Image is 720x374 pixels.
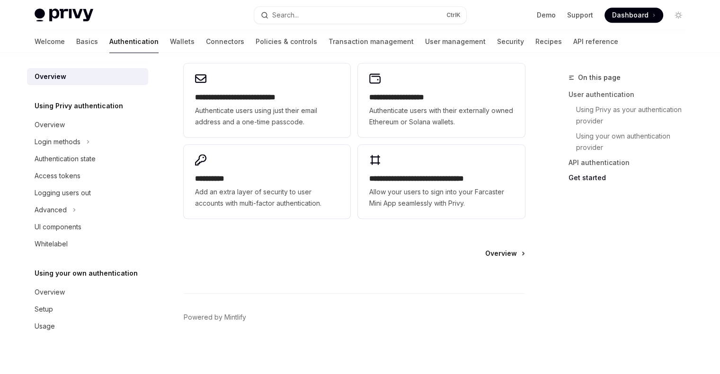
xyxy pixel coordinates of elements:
a: Dashboard [604,8,663,23]
a: Overview [27,116,148,133]
div: Usage [35,321,55,332]
span: Dashboard [612,10,649,20]
h5: Using Privy authentication [35,100,123,112]
span: Authenticate users using just their email address and a one-time passcode. [195,105,339,128]
div: Overview [35,71,66,82]
a: Powered by Mintlify [184,313,246,322]
h5: Using your own authentication [35,268,138,279]
a: Whitelabel [27,235,148,252]
div: Login methods [35,136,80,148]
button: Toggle dark mode [671,8,686,23]
div: Setup [35,304,53,315]
a: Connectors [206,30,244,53]
a: Access tokens [27,167,148,184]
a: Logging users out [27,184,148,201]
button: Advanced [27,201,148,218]
div: Authentication state [35,153,96,165]
a: Welcome [35,30,65,53]
a: Basics [76,30,98,53]
a: **** *****Add an extra layer of security to user accounts with multi-factor authentication. [184,145,350,218]
a: API reference [573,30,618,53]
a: User authentication [569,87,693,102]
a: Setup [27,301,148,318]
span: Allow your users to sign into your Farcaster Mini App seamlessly with Privy. [369,186,513,209]
span: On this page [578,72,621,83]
a: Usage [27,318,148,335]
div: Access tokens [35,170,80,182]
div: Logging users out [35,187,91,199]
a: Demo [537,10,556,20]
a: Overview [27,284,148,301]
button: Login methods [27,133,148,150]
a: Using your own authentication provider [569,129,693,155]
div: Whitelabel [35,238,68,250]
div: Overview [35,119,65,130]
a: Security [497,30,524,53]
a: Wallets [170,30,195,53]
a: **** **** **** ****Authenticate users with their externally owned Ethereum or Solana wallets. [358,63,524,137]
span: Authenticate users with their externally owned Ethereum or Solana wallets. [369,105,513,128]
a: Authentication [109,30,159,53]
a: Using Privy as your authentication provider [569,102,693,129]
a: API authentication [569,155,693,170]
a: Authentication state [27,150,148,167]
span: Overview [485,249,517,258]
div: Overview [35,287,65,298]
a: Overview [485,249,524,258]
a: User management [425,30,486,53]
a: Overview [27,68,148,85]
button: Search...CtrlK [254,7,466,24]
a: Get started [569,170,693,185]
a: Transaction management [329,30,414,53]
a: Support [567,10,593,20]
span: Ctrl K [446,11,461,19]
a: Policies & controls [256,30,317,53]
span: Add an extra layer of security to user accounts with multi-factor authentication. [195,186,339,209]
a: UI components [27,218,148,235]
div: UI components [35,221,81,233]
a: Recipes [535,30,562,53]
div: Search... [272,9,299,21]
div: Advanced [35,204,67,216]
img: light logo [35,9,93,22]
